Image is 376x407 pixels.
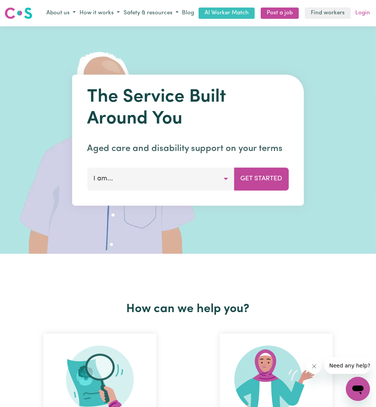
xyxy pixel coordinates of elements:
iframe: Close message [307,359,322,374]
a: Login [354,8,371,19]
a: AI Worker Match [199,8,255,19]
h1: The Service Built Around You [87,87,289,130]
button: Get Started [234,168,289,190]
button: How it works [78,7,122,20]
p: Aged care and disability support on your terms [87,142,289,155]
img: Careseekers logo [5,6,32,20]
a: Find workers [305,8,351,19]
a: Careseekers logo [5,5,32,22]
span: Need any help? [5,5,46,11]
h2: How can we help you? [12,302,364,316]
iframe: Message from company [325,357,370,374]
button: I am... [87,168,235,190]
a: Post a job [261,8,299,19]
iframe: Button to launch messaging window [346,377,370,401]
button: About us [44,7,78,20]
button: Safety & resources [122,7,180,20]
a: Blog [180,8,196,19]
